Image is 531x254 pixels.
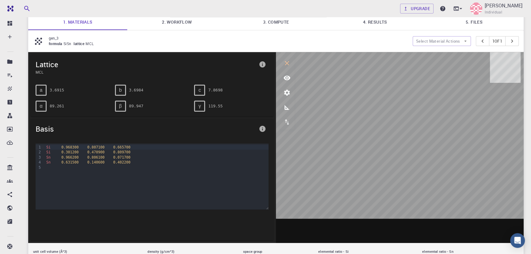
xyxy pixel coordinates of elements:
[425,14,524,30] a: 5. Files
[40,87,43,93] span: a
[226,14,325,30] a: 3. Compute
[119,103,122,109] span: β
[87,145,105,149] span: 0.807100
[61,160,78,164] span: 0.631500
[113,160,130,164] span: 0.402200
[46,150,51,154] span: Si
[36,145,42,150] div: 1
[326,14,425,30] a: 4. Results
[413,36,471,46] button: Select Material Actions
[485,9,502,15] span: Individual
[470,2,482,15] img: Emad Rahimi
[12,4,34,10] span: Support
[129,101,143,111] pre: 89.947
[40,103,42,109] span: α
[119,87,122,93] span: b
[36,155,42,160] div: 3
[208,101,223,111] pre: 119.55
[36,165,42,170] div: 5
[46,160,51,164] span: Sn
[46,155,51,160] span: Sn
[50,85,64,95] pre: 3.6915
[87,160,105,164] span: 0.140600
[49,41,63,46] span: formula
[113,145,130,149] span: 0.665700
[476,36,519,46] div: pager
[50,101,64,111] pre: 89.261
[208,85,223,95] pre: 7.8698
[63,41,74,46] span: SiSn
[36,60,256,69] span: Lattice
[485,2,522,9] p: [PERSON_NAME]
[127,14,226,30] a: 2. Workflow
[36,69,256,75] span: MCL
[28,14,127,30] a: 1. Materials
[49,35,408,41] p: gen_3
[256,58,269,71] button: info
[87,150,105,154] span: 0.470900
[400,4,434,13] a: Upgrade
[36,124,256,134] span: Basis
[113,150,130,154] span: 0.809700
[46,145,51,149] span: Si
[5,6,13,12] img: logo
[129,85,143,95] pre: 3.6984
[198,103,201,109] span: γ
[61,145,78,149] span: 0.968300
[113,155,130,160] span: 0.071700
[36,160,42,165] div: 4
[74,41,86,46] span: lattice
[87,155,105,160] span: 0.806100
[489,36,506,46] button: 1of1
[198,87,201,93] span: c
[256,123,269,135] button: info
[36,150,42,155] div: 2
[61,155,78,160] span: 0.966200
[61,150,78,154] span: 0.301200
[86,41,96,46] span: MCL
[510,233,525,248] div: Open Intercom Messenger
